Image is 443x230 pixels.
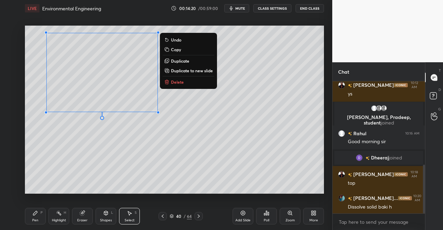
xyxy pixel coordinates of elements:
img: no-rating-badge.077c3623.svg [348,84,352,88]
p: T [439,68,441,73]
button: CLASS SETTINGS [253,4,291,12]
div: P [40,211,43,214]
div: Highlight [52,219,66,222]
img: 4e3a597ac9c14bca9746602d1767e318.jpg [338,82,345,89]
button: Copy [163,45,214,54]
span: joined [389,155,402,160]
img: iconic-dark.1390631f.png [398,196,412,200]
img: default.png [376,105,382,112]
div: top [348,180,419,187]
div: Pen [32,219,38,222]
div: Select [125,219,135,222]
div: LIVE [25,4,39,12]
img: no-rating-badge.077c3623.svg [348,132,352,136]
img: iconic-dark.1390631f.png [394,83,408,87]
div: L [111,211,113,214]
div: 40 [175,214,182,218]
img: 3fce0b1c656142f0aa3fc88f1cac908a.3726857_ [371,105,378,112]
span: joined [381,119,394,126]
button: mute [224,4,249,12]
p: [PERSON_NAME], Pradeep, student [338,114,419,126]
img: 3fce0b1c656142f0aa3fc88f1cac908a.3726857_ [338,130,345,137]
p: Duplicate [171,58,189,64]
p: D [439,87,441,92]
button: Undo [163,36,214,44]
h4: Environmental Engineering [42,5,101,12]
img: no-rating-badge.077c3623.svg [348,197,352,201]
div: More [309,219,318,222]
div: / [183,214,186,218]
span: Dheeraj [371,155,389,160]
img: iconic-dark.1390631f.png [394,172,408,176]
button: Delete [163,78,214,86]
img: 3 [338,195,345,202]
p: Delete [171,79,184,85]
img: 3 [356,154,363,161]
div: grid [333,81,425,214]
p: Duplicate to new slide [171,68,213,73]
button: End Class [296,4,324,12]
img: no-rating-badge.077c3623.svg [365,156,370,160]
p: Chat [333,63,355,81]
img: 4e3a597ac9c14bca9746602d1767e318.jpg [338,171,345,178]
h6: [PERSON_NAME]... [352,195,398,202]
p: Copy [171,47,181,52]
div: Dissolve solid baki h [348,204,419,211]
div: 10:12 AM [409,81,419,89]
div: 10:20 AM [413,194,421,202]
div: S [135,211,137,214]
img: no-rating-badge.077c3623.svg [348,173,352,177]
p: Undo [171,37,181,43]
button: Duplicate [163,57,214,65]
img: default.png [380,105,387,112]
div: 10:18 AM [409,170,419,178]
h6: [PERSON_NAME] [352,82,394,89]
h6: Rahul [352,130,367,137]
div: H [64,211,66,214]
div: 64 [187,213,192,219]
h6: [PERSON_NAME] [352,171,394,178]
div: Good morning sir [348,138,419,145]
div: Zoom [286,219,295,222]
button: Duplicate to new slide [163,66,214,75]
div: Eraser [77,219,88,222]
span: mute [235,6,245,11]
p: G [438,107,441,112]
div: Poll [264,219,269,222]
div: 10:16 AM [405,131,419,136]
div: Add Slide [235,219,251,222]
div: Shapes [100,219,112,222]
div: ys [348,91,419,98]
